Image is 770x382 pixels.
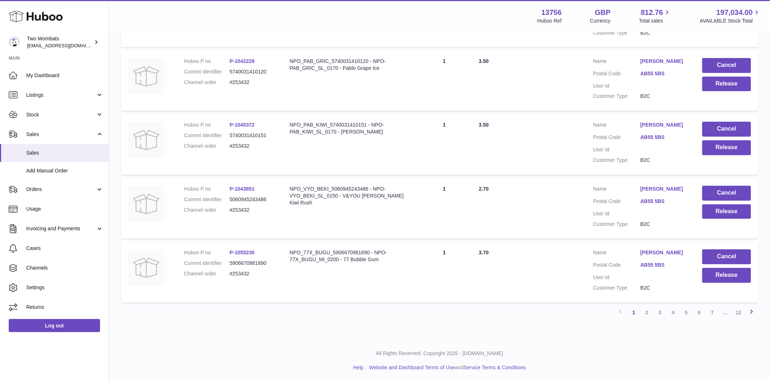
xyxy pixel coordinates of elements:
[290,186,410,207] div: NPO_VYO_BEKI_5060945243486 - NPO-VYO_BEKI_SL_0150 - V&YOU [PERSON_NAME] Kiwi Rush
[26,264,103,271] span: Channels
[640,93,688,100] dd: B2C
[115,350,764,357] p: All Rights Reserved. Copyright 2025 - [DOMAIN_NAME]
[184,260,230,267] dt: Current identifier
[26,225,96,232] span: Invoicing and Payments
[184,250,230,256] dt: Huboo P no
[593,71,640,79] dt: Postal Code
[593,274,640,281] dt: User Id
[640,122,688,129] a: [PERSON_NAME]
[184,271,230,278] dt: Channel order
[184,143,230,150] dt: Channel order
[230,59,255,64] a: P-1042229
[702,186,751,201] button: Cancel
[702,122,751,137] button: Cancel
[27,35,92,49] div: Two Wombats
[230,79,275,86] dd: #253432
[706,306,719,319] a: 7
[184,196,230,203] dt: Current identifier
[128,58,164,95] img: no-photo.jpg
[667,306,680,319] a: 4
[593,93,640,100] dt: Customer Type
[640,58,688,65] a: [PERSON_NAME]
[640,198,688,205] a: AB55 5BS
[593,29,640,36] dt: Customer Type
[593,186,640,195] dt: Name
[417,242,472,303] td: 1
[9,37,20,48] img: internalAdmin-13756@internal.huboo.com
[128,122,164,158] img: no-photo.jpg
[541,8,562,17] strong: 13756
[128,186,164,222] img: no-photo.jpg
[479,122,489,128] span: 3.50
[26,72,103,79] span: My Dashboard
[184,79,230,86] dt: Channel order
[593,250,640,258] dt: Name
[593,221,640,228] dt: Customer Type
[366,365,526,371] li: and
[593,58,640,67] dt: Name
[639,17,671,24] span: Total sales
[26,111,96,118] span: Stock
[702,58,751,73] button: Cancel
[593,134,640,143] dt: Postal Code
[700,8,761,24] a: 197,034.00 AVAILABLE Stock Total
[26,304,103,311] span: Returns
[640,306,654,319] a: 2
[593,211,640,218] dt: User Id
[627,306,640,319] a: 1
[230,186,255,192] a: P-1043851
[128,250,164,286] img: no-photo.jpg
[26,150,103,156] span: Sales
[9,319,100,332] a: Log out
[700,17,761,24] span: AVAILABLE Stock Total
[290,58,410,72] div: NPO_PAB_GRIC_5740031410120 - NPO-PAB_GRIC_SL_0170 - Pablo Grape Ice
[26,245,103,252] span: Cases
[640,186,688,193] a: [PERSON_NAME]
[184,207,230,214] dt: Channel order
[230,196,275,203] dd: 5060945243486
[26,284,103,291] span: Settings
[593,147,640,154] dt: User Id
[717,8,753,17] span: 197,034.00
[230,132,275,139] dd: 5740031410151
[417,179,472,239] td: 1
[640,134,688,141] a: AB55 5BS
[593,198,640,207] dt: Postal Code
[732,306,745,319] a: 12
[184,186,230,193] dt: Huboo P no
[26,206,103,212] span: Usage
[479,250,489,256] span: 3.70
[417,51,472,111] td: 1
[537,17,562,24] div: Huboo Ref
[26,131,96,138] span: Sales
[654,306,667,319] a: 3
[590,17,611,24] div: Currency
[702,204,751,219] button: Release
[593,122,640,131] dt: Name
[26,186,96,193] span: Orders
[640,157,688,164] dd: B2C
[640,262,688,269] a: AB55 5BS
[26,167,103,174] span: Add Manual Order
[702,77,751,92] button: Release
[680,306,693,319] a: 5
[290,122,410,136] div: NPO_PAB_KIWI_5740031410151 - NPO-PAB_KIWI_SL_0170 - [PERSON_NAME]
[230,143,275,150] dd: #253432
[593,262,640,271] dt: Postal Code
[184,58,230,65] dt: Huboo P no
[693,306,706,319] a: 6
[230,271,275,278] dd: #253432
[230,69,275,76] dd: 5740031410120
[702,140,751,155] button: Release
[702,268,751,283] button: Release
[369,365,455,371] a: Website and Dashboard Terms of Use
[479,186,489,192] span: 2.70
[290,250,410,263] div: NPO_77X_BUGU_5906670981890 - NPO-77X_BUGU_MI_0200 - 77 Bubble Gum
[719,306,732,319] span: ...
[593,285,640,292] dt: Customer Type
[640,221,688,228] dd: B2C
[640,250,688,256] a: [PERSON_NAME]
[26,92,96,99] span: Listings
[595,8,611,17] strong: GBP
[184,122,230,129] dt: Huboo P no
